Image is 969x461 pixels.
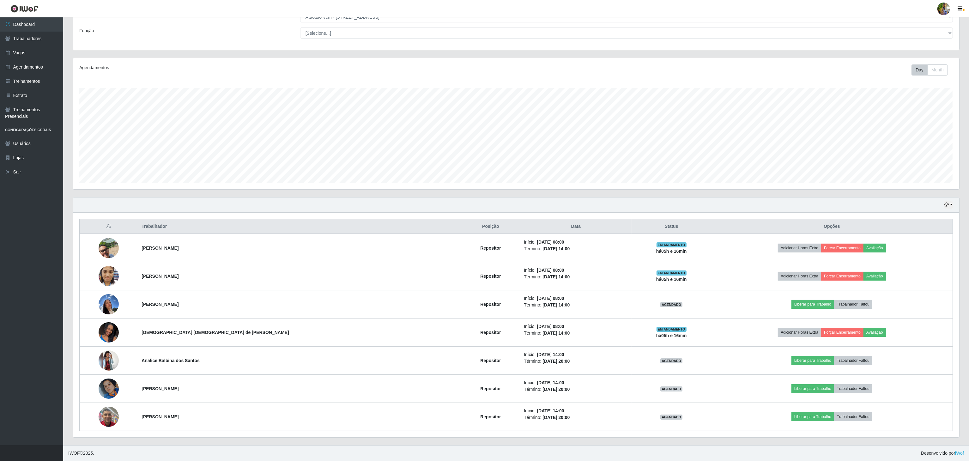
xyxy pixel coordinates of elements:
th: Trabalhador [138,219,461,234]
strong: Repositor [480,274,501,279]
button: Adicionar Horas Extra [778,328,821,337]
button: Trabalhador Faltou [834,300,872,309]
th: Status [632,219,711,234]
div: Agendamentos [79,64,438,71]
button: Forçar Encerramento [821,272,863,281]
time: [DATE] 20:00 [542,359,570,364]
li: Início: [524,295,628,302]
strong: Repositor [480,358,501,363]
button: Liberar para Trabalho [791,300,834,309]
time: [DATE] 14:00 [537,380,564,385]
button: Liberar para Trabalho [791,356,834,365]
strong: Analice Balbina dos Santos [142,358,200,363]
a: iWof [955,451,964,456]
span: © 2025 . [68,450,94,457]
strong: [PERSON_NAME] [142,414,179,419]
span: IWOF [68,451,80,456]
strong: Repositor [480,386,501,391]
time: [DATE] 14:00 [537,408,564,413]
strong: [PERSON_NAME] [142,386,179,391]
li: Término: [524,414,628,421]
strong: há 05 h e 16 min [656,249,687,254]
button: Liberar para Trabalho [791,384,834,393]
img: 1751568893291.jpeg [99,371,119,407]
time: [DATE] 14:00 [542,302,570,307]
label: Função [79,27,94,34]
button: Month [927,64,948,76]
li: Término: [524,358,628,365]
strong: Repositor [480,330,501,335]
button: Day [911,64,928,76]
th: Posição [461,219,520,234]
button: Trabalhador Faltou [834,412,872,421]
button: Adicionar Horas Extra [778,244,821,252]
li: Início: [524,323,628,330]
strong: [PERSON_NAME] [142,246,179,251]
img: 1752676731308.jpeg [99,403,119,430]
time: [DATE] 08:00 [537,240,564,245]
li: Início: [524,408,628,414]
span: Desenvolvido por [921,450,964,457]
strong: Repositor [480,414,501,419]
li: Início: [524,267,628,274]
time: [DATE] 14:00 [542,246,570,251]
time: [DATE] 08:00 [537,296,564,301]
li: Término: [524,246,628,252]
span: EM ANDAMENTO [657,270,687,276]
img: 1755200036324.jpeg [99,291,119,318]
li: Início: [524,351,628,358]
li: Término: [524,386,628,393]
img: 1755438543328.jpeg [99,310,119,355]
strong: [PERSON_NAME] [142,302,179,307]
li: Início: [524,379,628,386]
strong: Repositor [480,246,501,251]
time: [DATE] 14:00 [537,352,564,357]
time: [DATE] 08:00 [537,268,564,273]
button: Liberar para Trabalho [791,412,834,421]
strong: [DEMOGRAPHIC_DATA] [DEMOGRAPHIC_DATA] de [PERSON_NAME] [142,330,289,335]
button: Forçar Encerramento [821,328,863,337]
time: [DATE] 14:00 [542,274,570,279]
button: Avaliação [863,328,886,337]
strong: [PERSON_NAME] [142,274,179,279]
span: AGENDADO [660,302,682,307]
li: Término: [524,274,628,280]
button: Adicionar Horas Extra [778,272,821,281]
th: Data [520,219,632,234]
span: AGENDADO [660,358,682,363]
li: Término: [524,330,628,337]
img: CoreUI Logo [10,5,39,13]
time: [DATE] 20:00 [542,415,570,420]
time: [DATE] 08:00 [537,324,564,329]
img: 1744982443257.jpeg [99,230,119,266]
time: [DATE] 20:00 [542,387,570,392]
div: Toolbar with button groups [911,64,953,76]
button: Trabalhador Faltou [834,384,872,393]
span: AGENDADO [660,415,682,420]
button: Avaliação [863,244,886,252]
div: First group [911,64,948,76]
span: EM ANDAMENTO [657,242,687,247]
time: [DATE] 14:00 [542,331,570,336]
th: Opções [711,219,953,234]
span: AGENDADO [660,386,682,391]
strong: Repositor [480,302,501,307]
strong: há 05 h e 16 min [656,333,687,338]
li: Término: [524,302,628,308]
strong: há 05 h e 16 min [656,277,687,282]
button: Trabalhador Faltou [834,356,872,365]
li: Início: [524,239,628,246]
img: 1750959267222.jpeg [99,263,119,289]
span: EM ANDAMENTO [657,327,687,332]
button: Forçar Encerramento [821,244,863,252]
img: 1750188779989.jpeg [99,350,119,371]
button: Avaliação [863,272,886,281]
